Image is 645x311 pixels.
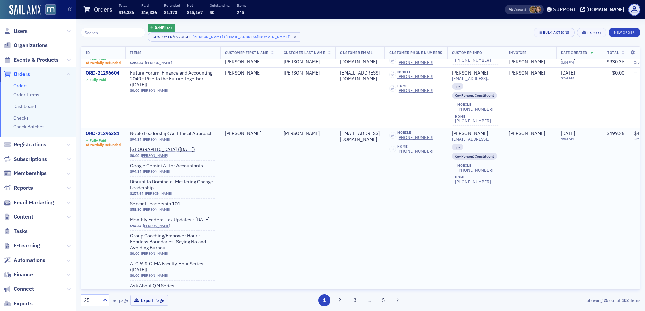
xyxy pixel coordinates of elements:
span: $15,167 [187,9,203,15]
a: Automations [4,256,45,264]
div: Bulk Actions [543,30,569,34]
div: [PERSON_NAME] [225,70,274,76]
span: Users [14,27,28,35]
p: Refunded [164,3,180,8]
button: 5 [378,294,390,306]
span: Total [607,50,619,55]
a: Reports [4,184,33,192]
div: 25 [84,297,99,304]
time: 9:53 AM [561,136,574,141]
span: Customer Info [452,50,482,55]
span: $930.36 [607,59,624,65]
span: Registrations [14,141,46,148]
span: — [634,70,638,76]
span: [DATE] [561,130,575,137]
div: [PERSON_NAME] [452,70,488,76]
a: Subscriptions [4,155,47,163]
a: [PHONE_NUMBER] [397,149,433,154]
a: [PHONE_NUMBER] [457,107,493,112]
h1: Orders [94,5,112,14]
span: Michelle Brown [534,6,541,13]
span: Date Created [561,50,587,55]
span: $0.00 [130,153,139,158]
button: 2 [334,294,346,306]
span: $157.94 [130,191,143,196]
div: [PERSON_NAME] [225,59,274,65]
a: Exports [4,300,33,307]
span: Subscriptions [14,155,47,163]
a: Content [4,213,33,221]
span: $94.34 [130,169,141,174]
a: Orders [13,83,28,89]
a: Disrupt to Dominate: Mastering Change Leadership [130,179,215,191]
div: Also [509,7,515,12]
span: Tasks [14,228,28,235]
div: mobile [457,103,493,107]
a: [PHONE_NUMBER] [397,60,433,65]
a: Future Forum: Finance and Accounting 2040 - Rise to the Future Together ([DATE]) [130,70,215,88]
div: [PERSON_NAME] [225,131,274,137]
div: Key Person: Constituent [452,92,497,99]
span: Email Marketing [14,199,54,206]
span: Content [14,213,33,221]
a: [PERSON_NAME] [143,207,170,212]
button: Export Page [130,295,168,306]
span: Laura Swann [529,6,537,13]
span: MACPA Town Hall (September 2025) [130,147,215,153]
div: Export [587,31,601,35]
a: [PERSON_NAME] [509,59,545,65]
a: Order Items [13,91,39,98]
a: Connect [4,285,34,293]
span: Viewing [509,7,526,12]
a: [PERSON_NAME] [143,224,170,228]
span: $0.00 [130,251,139,256]
div: [PHONE_NUMBER] [455,58,491,63]
a: [PERSON_NAME] [452,131,488,137]
span: $0.00 [130,273,139,278]
span: AICPA & CIMA Faculty Hour Series (9/26/2025) [130,261,215,273]
a: [PHONE_NUMBER] [397,88,433,93]
a: Check Batches [13,124,45,130]
a: Ask About QM Series [130,283,215,289]
span: Customer First Name [225,50,268,55]
div: home [455,115,491,119]
span: [DATE] [561,70,575,76]
span: Customer Phone Numbers [389,50,442,55]
span: ID [86,50,90,55]
div: home [397,84,433,88]
span: Memberships [14,170,47,177]
span: Add Filter [154,25,172,31]
div: Fully Paid [90,138,106,143]
span: $94.34 [130,137,141,142]
div: Support [553,6,576,13]
span: $0.00 [130,88,139,93]
span: $499.26 [607,130,624,137]
a: Tasks [4,228,28,235]
span: Exports [14,300,33,307]
span: Shawna Morrow [509,70,552,76]
a: Dashboard [13,103,36,109]
span: Google Gemini AI for Accountants [130,163,215,169]
span: $1,170 [164,9,177,15]
a: [PERSON_NAME] [509,70,545,76]
a: [PHONE_NUMBER] [397,135,433,140]
a: ORD-21296604 [86,70,119,76]
span: 245 [237,9,244,15]
div: [PERSON_NAME] [284,131,331,137]
div: Fully Paid [90,78,106,82]
p: Net [187,3,203,8]
button: Customer/Invoicee[PERSON_NAME] ([EMAIL_ADDRESS][DOMAIN_NAME])× [148,32,301,42]
p: Outstanding [210,3,230,8]
div: mobile [397,131,433,135]
div: [PERSON_NAME] [284,59,331,65]
a: Monthly Federal Tax Updates - [DATE] [130,217,215,223]
span: Shawna Morrow [509,131,552,137]
a: Group Coaching/Empower Hour - Fearless Boundaries: Saying No and Avoiding Burnout [130,233,215,251]
a: Noble Leadership: An Ethical Approach [130,131,215,137]
a: [PERSON_NAME] [141,273,168,278]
